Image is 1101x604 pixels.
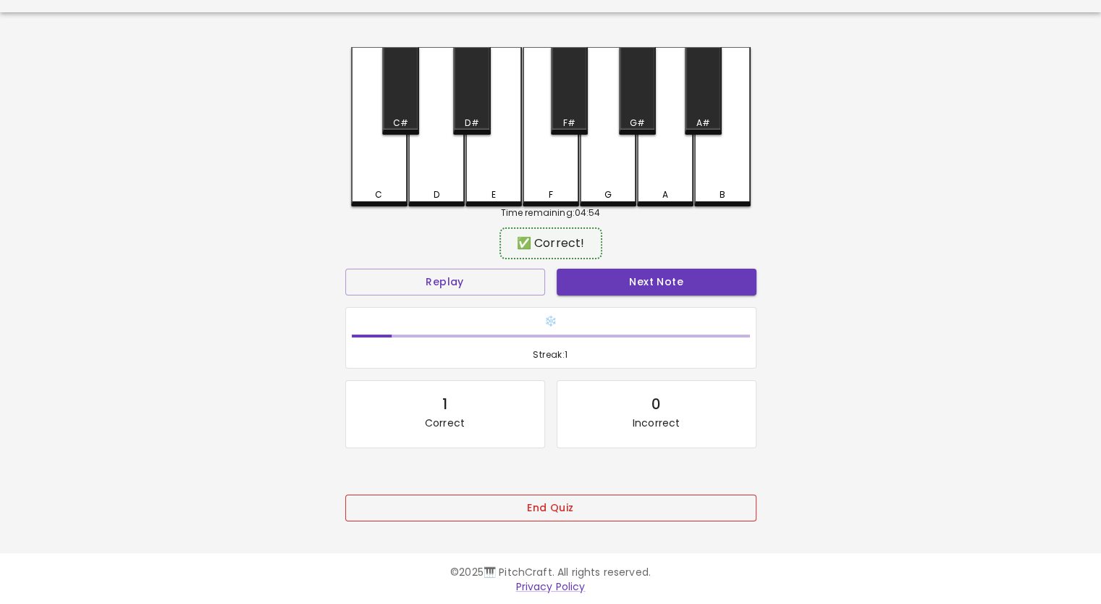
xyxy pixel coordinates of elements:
p: Incorrect [633,416,680,430]
div: D# [465,117,478,130]
div: ✅ Correct! [507,235,595,252]
div: C# [393,117,408,130]
h6: ❄️ [352,314,750,330]
button: End Quiz [345,495,756,521]
div: F [548,188,552,201]
div: 0 [651,393,661,416]
div: F# [562,117,575,130]
span: Streak: 1 [352,348,750,362]
div: G [604,188,611,201]
a: Privacy Policy [515,579,585,594]
div: A# [696,117,710,130]
button: Next Note [557,269,756,295]
div: G# [630,117,645,130]
p: © 2025 🎹 PitchCraft. All rights reserved. [134,565,968,579]
div: 1 [442,393,447,416]
div: B [719,188,725,201]
p: Correct [425,416,465,430]
div: C [375,188,382,201]
button: Replay [345,269,545,295]
div: A [662,188,667,201]
div: Time remaining: 04:54 [351,206,751,219]
div: D [433,188,439,201]
div: E [491,188,495,201]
